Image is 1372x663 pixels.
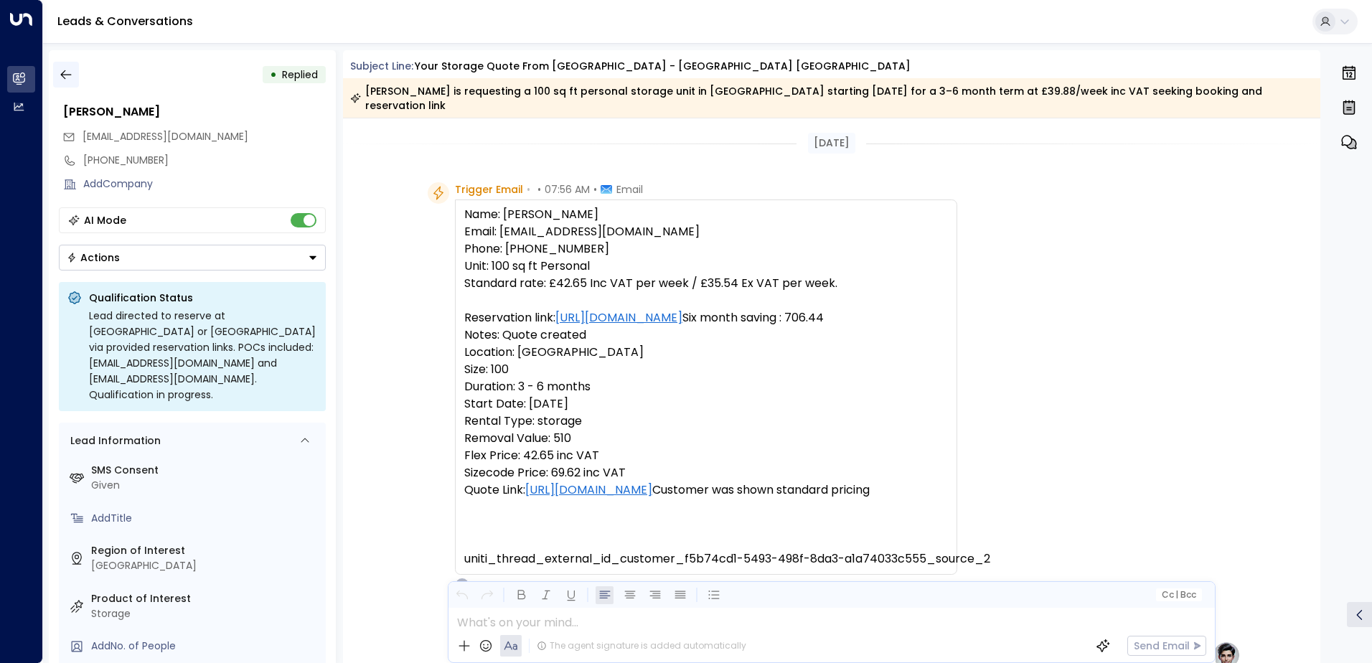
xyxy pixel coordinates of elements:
[616,182,643,197] span: Email
[555,309,682,326] a: [URL][DOMAIN_NAME]
[282,67,318,82] span: Replied
[83,129,248,144] span: [EMAIL_ADDRESS][DOMAIN_NAME]
[83,153,326,168] div: [PHONE_NUMBER]
[270,62,277,88] div: •
[537,639,746,652] div: The agent signature is added automatically
[63,103,326,121] div: [PERSON_NAME]
[545,182,590,197] span: 07:56 AM
[59,245,326,271] button: Actions
[91,463,320,478] label: SMS Consent
[91,543,320,558] label: Region of Interest
[808,133,855,154] div: [DATE]
[593,182,597,197] span: •
[478,586,496,604] button: Redo
[455,578,469,592] div: O
[84,213,126,227] div: AI Mode
[91,511,320,526] div: AddTitle
[83,177,326,192] div: AddCompany
[89,308,317,403] div: Lead directed to reserve at [GEOGRAPHIC_DATA] or [GEOGRAPHIC_DATA] via provided reservation links...
[57,13,193,29] a: Leads & Conversations
[1161,590,1195,600] span: Cc Bcc
[91,591,320,606] label: Product of Interest
[415,59,911,74] div: Your storage quote from [GEOGRAPHIC_DATA] - [GEOGRAPHIC_DATA] [GEOGRAPHIC_DATA]
[453,586,471,604] button: Undo
[67,251,120,264] div: Actions
[65,433,161,448] div: Lead Information
[91,639,320,654] div: AddNo. of People
[527,182,530,197] span: •
[350,84,1312,113] div: [PERSON_NAME] is requesting a 100 sq ft personal storage unit in [GEOGRAPHIC_DATA] starting [DATE...
[1155,588,1201,602] button: Cc|Bcc
[91,478,320,493] div: Given
[464,206,948,568] pre: Name: [PERSON_NAME] Email: [EMAIL_ADDRESS][DOMAIN_NAME] Phone: [PHONE_NUMBER] Unit: 100 sq ft Per...
[350,59,413,73] span: Subject Line:
[525,481,652,499] a: [URL][DOMAIN_NAME]
[91,606,320,621] div: Storage
[83,129,248,144] span: roxannesavannah96@gmail.com
[59,245,326,271] div: Button group with a nested menu
[1175,590,1178,600] span: |
[89,291,317,305] p: Qualification Status
[91,558,320,573] div: [GEOGRAPHIC_DATA]
[455,182,523,197] span: Trigger Email
[537,182,541,197] span: •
